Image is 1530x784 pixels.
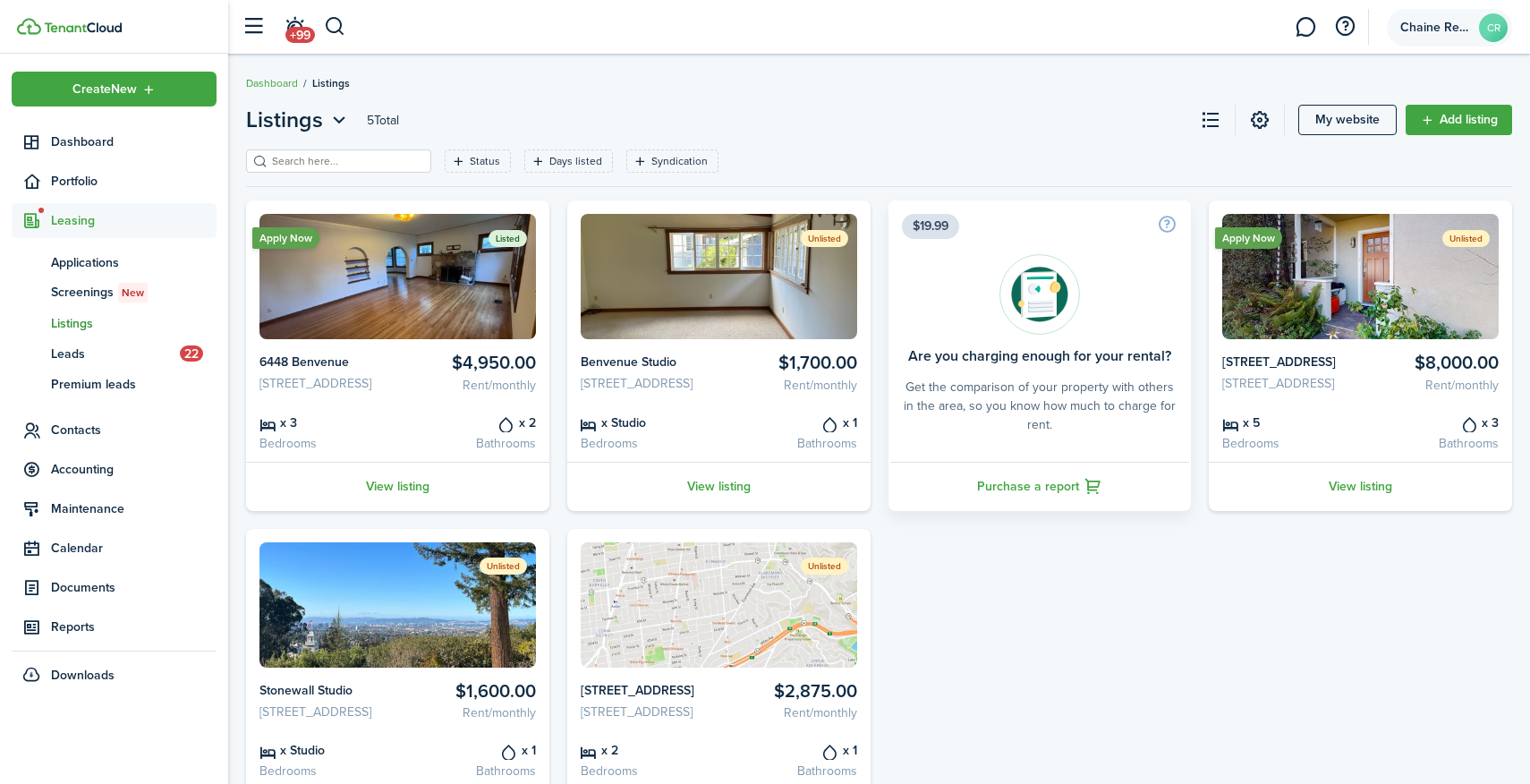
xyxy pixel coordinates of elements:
[51,375,217,394] span: Premium leads
[726,434,857,453] card-listing-description: Bathrooms
[259,413,391,432] card-listing-title: x 3
[404,740,536,760] card-listing-title: x 1
[902,378,1178,434] card-description: Get the comparison of your property with others in the area, so you know how much to charge for r...
[581,542,857,668] img: Listing avatar
[236,10,270,44] button: Open sidebar
[404,434,536,453] card-listing-description: Bathrooms
[902,214,959,239] span: $19.99
[581,762,712,780] card-listing-description: Bedrooms
[51,666,115,685] span: Downloads
[567,462,871,511] a: View listing
[180,345,203,362] span: 22
[801,558,848,575] status: Unlisted
[51,314,217,333] span: Listings
[259,542,536,668] img: Listing avatar
[12,609,217,644] a: Reports
[12,124,217,159] a: Dashboard
[259,703,391,721] card-listing-description: [STREET_ADDRESS]
[404,353,536,373] card-listing-title: $4,950.00
[51,253,217,272] span: Applications
[259,762,391,780] card-listing-description: Bedrooms
[581,353,712,371] card-listing-title: Benvenue Studio
[1222,353,1354,371] card-listing-title: [STREET_ADDRESS]
[726,413,857,432] card-listing-title: x 1
[726,740,857,760] card-listing-title: x 1
[404,413,536,432] card-listing-title: x 2
[72,83,137,96] span: Create New
[581,214,857,339] img: Listing avatar
[549,153,602,169] filter-tag-label: Days listed
[445,149,511,173] filter-tag: Open filter
[51,539,217,558] span: Calendar
[51,578,217,597] span: Documents
[581,740,712,760] card-listing-title: x 2
[259,681,391,700] card-listing-title: Stonewall Studio
[17,18,41,35] img: TenantCloud
[268,153,425,170] input: Search here...
[259,434,391,453] card-listing-description: Bedrooms
[51,172,217,191] span: Portfolio
[259,214,536,339] img: Listing avatar
[122,285,144,301] span: New
[12,247,217,277] a: Applications
[51,132,217,151] span: Dashboard
[726,681,857,702] card-listing-title: $2,875.00
[51,421,217,439] span: Contacts
[1406,105,1512,135] a: Add listing
[259,353,391,371] card-listing-title: 6448 Benvenue
[888,462,1192,511] a: Purchase a report
[626,149,718,173] filter-tag: Open filter
[1330,12,1360,42] button: Open resource center
[277,4,311,50] a: Notifications
[51,618,217,636] span: Reports
[524,149,613,173] filter-tag: Open filter
[581,413,712,432] card-listing-title: x Studio
[44,22,122,33] img: TenantCloud
[1222,214,1499,339] img: Listing avatar
[51,499,217,518] span: Maintenance
[1222,434,1354,453] card-listing-description: Bedrooms
[581,703,712,721] card-listing-description: [STREET_ADDRESS]
[246,104,351,136] button: Listings
[367,111,399,130] header-page-total: 5 Total
[1222,374,1354,393] card-listing-description: [STREET_ADDRESS]
[480,558,527,575] status: Unlisted
[1209,462,1512,511] a: View listing
[246,104,323,136] span: Listings
[581,434,712,453] card-listing-description: Bedrooms
[259,740,391,760] card-listing-title: x Studio
[1479,13,1508,42] avatar-text: CR
[324,12,346,42] button: Search
[259,374,391,393] card-listing-description: [STREET_ADDRESS]
[1288,4,1322,50] a: Messaging
[404,681,536,702] card-listing-title: $1,600.00
[1298,105,1397,135] a: My website
[1442,230,1490,247] status: Unlisted
[726,762,857,780] card-listing-description: Bathrooms
[285,27,315,43] span: +99
[51,211,217,230] span: Leasing
[1367,413,1499,432] card-listing-title: x 3
[12,338,217,369] a: Leads22
[246,75,298,91] a: Dashboard
[404,762,536,780] card-listing-description: Bathrooms
[51,345,180,363] span: Leads
[12,308,217,338] a: Listings
[1215,227,1282,249] ribbon: Apply Now
[726,353,857,373] card-listing-title: $1,700.00
[470,153,500,169] filter-tag-label: Status
[726,703,857,722] card-listing-description: Rent/monthly
[12,72,217,107] button: Open menu
[581,681,712,700] card-listing-title: [STREET_ADDRESS]
[12,277,217,308] a: ScreeningsNew
[1222,413,1354,432] card-listing-title: x 5
[1367,434,1499,453] card-listing-description: Bathrooms
[246,462,549,511] a: View listing
[246,104,351,136] button: Open menu
[999,254,1080,335] img: Rentability report avatar
[51,283,217,303] span: Screenings
[51,460,217,479] span: Accounting
[651,153,708,169] filter-tag-label: Syndication
[1400,21,1472,34] span: Chaine Rentals
[1367,353,1499,373] card-listing-title: $8,000.00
